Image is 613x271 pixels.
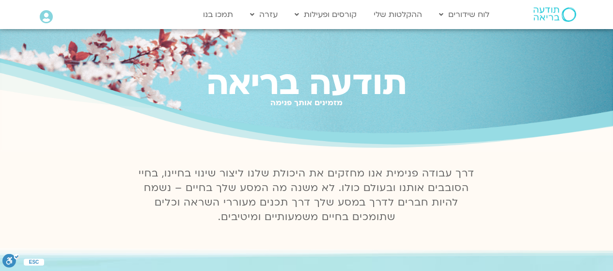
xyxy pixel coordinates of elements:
[198,5,238,24] a: תמכו בנו
[434,5,494,24] a: לוח שידורים
[133,166,480,224] p: דרך עבודה פנימית אנו מחזקים את היכולת שלנו ליצור שינוי בחיינו, בחיי הסובבים אותנו ובעולם כולו. לא...
[290,5,362,24] a: קורסים ופעילות
[534,7,576,22] img: תודעה בריאה
[245,5,283,24] a: עזרה
[369,5,427,24] a: ההקלטות שלי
